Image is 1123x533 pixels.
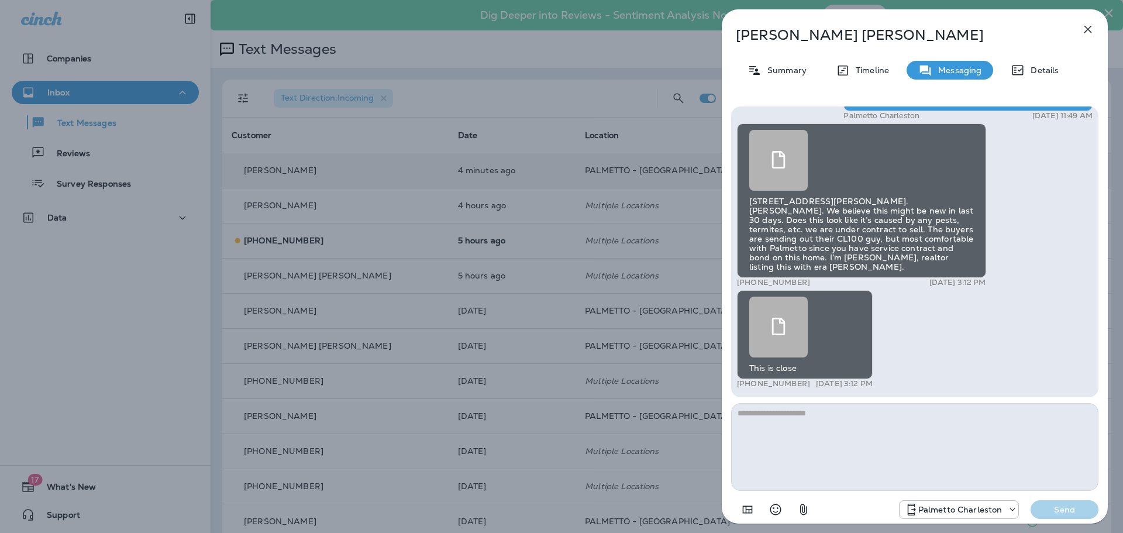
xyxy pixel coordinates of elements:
[929,278,986,287] p: [DATE] 3:12 PM
[764,498,787,521] button: Select an emoji
[1025,66,1059,75] p: Details
[816,379,873,388] p: [DATE] 3:12 PM
[736,27,1055,43] p: [PERSON_NAME] [PERSON_NAME]
[737,278,810,287] p: [PHONE_NUMBER]
[762,66,807,75] p: Summary
[900,503,1019,517] div: +1 (843) 277-8322
[843,111,919,121] p: Palmetto Charleston
[737,379,810,388] p: [PHONE_NUMBER]
[850,66,889,75] p: Timeline
[737,290,873,379] div: This is close
[1032,111,1093,121] p: [DATE] 11:49 AM
[737,123,986,278] div: [STREET_ADDRESS][PERSON_NAME]. [PERSON_NAME]. We believe this might be new in last 30 days. Does ...
[932,66,981,75] p: Messaging
[918,505,1003,514] p: Palmetto Charleston
[736,498,759,521] button: Add in a premade template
